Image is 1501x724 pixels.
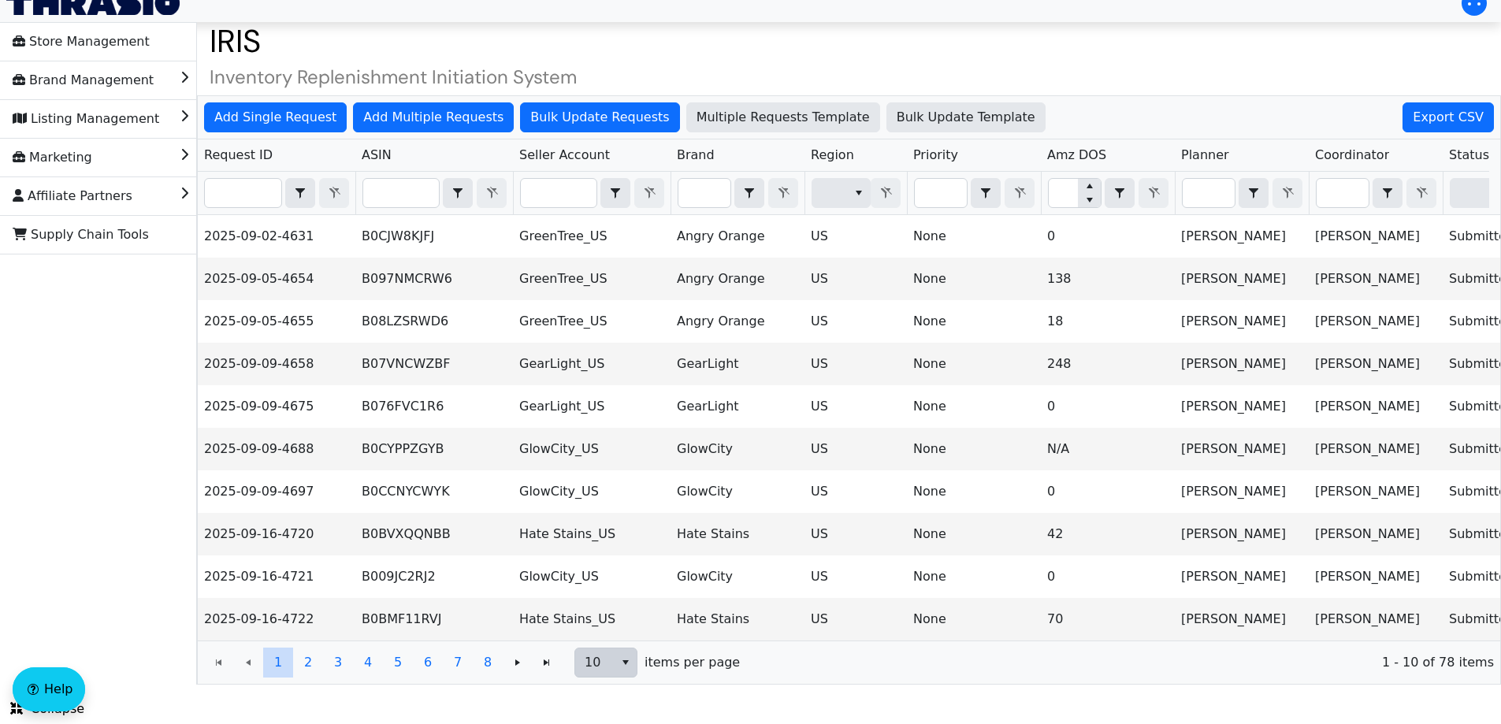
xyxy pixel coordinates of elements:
[1309,343,1443,385] td: [PERSON_NAME]
[532,648,562,678] button: Go to the last page
[520,102,679,132] button: Bulk Update Requests
[205,179,281,207] input: Filter
[513,172,671,215] th: Filter
[13,145,92,170] span: Marketing
[600,178,630,208] span: Choose Operator
[671,258,804,300] td: Angry Orange
[1175,470,1309,513] td: [PERSON_NAME]
[1041,598,1175,640] td: 70
[804,598,907,640] td: US
[355,385,513,428] td: B076FVC1R6
[913,146,958,165] span: Priority
[444,179,472,207] button: select
[353,102,514,132] button: Add Multiple Requests
[198,215,355,258] td: 2025-09-02-4631
[1041,470,1175,513] td: 0
[13,68,154,93] span: Brand Management
[198,172,355,215] th: Filter
[1047,146,1106,165] span: Amz DOS
[198,258,355,300] td: 2025-09-05-4654
[484,653,492,672] span: 8
[804,300,907,343] td: US
[513,300,671,343] td: GreenTree_US
[907,385,1041,428] td: None
[1309,172,1443,215] th: Filter
[1049,179,1078,207] input: Filter
[513,215,671,258] td: GreenTree_US
[1309,385,1443,428] td: [PERSON_NAME]
[513,258,671,300] td: GreenTree_US
[1403,102,1494,132] button: Export CSV
[513,513,671,555] td: Hate Stains_US
[44,680,72,699] span: Help
[13,29,150,54] span: Store Management
[907,215,1041,258] td: None
[1175,385,1309,428] td: [PERSON_NAME]
[1175,215,1309,258] td: [PERSON_NAME]
[1181,146,1229,165] span: Planner
[355,513,513,555] td: B0BVXQQNBB
[907,598,1041,640] td: None
[198,555,355,598] td: 2025-09-16-4721
[355,258,513,300] td: B097NMCRW6
[362,146,392,165] span: ASIN
[1175,258,1309,300] td: [PERSON_NAME]
[907,258,1041,300] td: None
[13,106,159,132] span: Listing Management
[897,108,1035,127] span: Bulk Update Template
[530,108,669,127] span: Bulk Update Requests
[1315,146,1389,165] span: Coordinator
[204,146,273,165] span: Request ID
[1078,179,1101,193] button: Increase value
[443,648,473,678] button: Page 7
[804,343,907,385] td: US
[915,179,967,207] input: Filter
[198,513,355,555] td: 2025-09-16-4720
[363,179,439,207] input: Filter
[513,470,671,513] td: GlowCity_US
[645,653,740,672] span: items per page
[198,598,355,640] td: 2025-09-16-4722
[363,108,503,127] span: Add Multiple Requests
[263,648,293,678] button: Page 1
[907,300,1041,343] td: None
[198,428,355,470] td: 2025-09-09-4688
[1413,108,1484,127] span: Export CSV
[13,222,149,247] span: Supply Chain Tools
[353,648,383,678] button: Page 4
[671,513,804,555] td: Hate Stains
[1041,215,1175,258] td: 0
[1309,513,1443,555] td: [PERSON_NAME]
[285,178,315,208] span: Choose Operator
[355,215,513,258] td: B0CJW8KJFJ
[804,385,907,428] td: US
[424,653,432,672] span: 6
[1175,555,1309,598] td: [PERSON_NAME]
[13,667,85,711] button: Help floatingactionbutton
[513,343,671,385] td: GearLight_US
[1105,178,1135,208] span: Choose Operator
[671,343,804,385] td: GearLight
[355,343,513,385] td: B07VNCWZBF
[198,343,355,385] td: 2025-09-09-4658
[734,178,764,208] span: Choose Operator
[355,598,513,640] td: B0BMF11RVJ
[1175,172,1309,215] th: Filter
[804,513,907,555] td: US
[804,172,907,215] th: Filter
[972,179,1000,207] button: select
[519,146,610,165] span: Seller Account
[503,648,533,678] button: Go to the next page
[355,300,513,343] td: B08LZSRWD6
[671,385,804,428] td: GearLight
[1041,555,1175,598] td: 0
[1309,258,1443,300] td: [PERSON_NAME]
[1175,428,1309,470] td: [PERSON_NAME]
[513,555,671,598] td: GlowCity_US
[1317,179,1369,207] input: Filter
[1239,178,1269,208] span: Choose Operator
[1309,428,1443,470] td: [PERSON_NAME]
[752,653,1494,672] span: 1 - 10 of 78 items
[355,470,513,513] td: B0CCNYCWYK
